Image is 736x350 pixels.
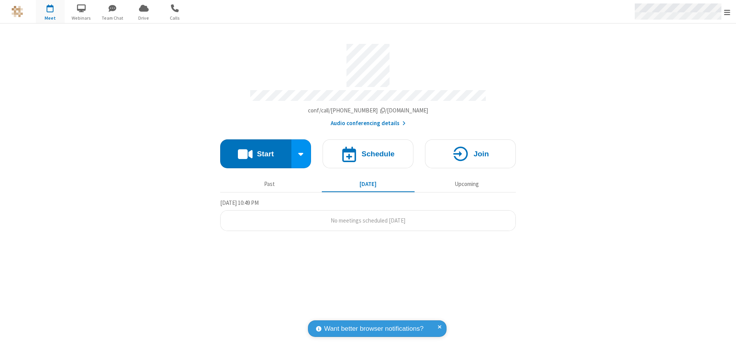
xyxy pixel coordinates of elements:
[322,177,415,191] button: [DATE]
[331,119,406,128] button: Audio conferencing details
[324,324,423,334] span: Want better browser notifications?
[425,139,516,168] button: Join
[331,217,405,224] span: No meetings scheduled [DATE]
[308,106,428,115] button: Copy my meeting room linkCopy my meeting room link
[361,150,395,157] h4: Schedule
[220,199,259,206] span: [DATE] 10:49 PM
[12,6,23,17] img: QA Selenium DO NOT DELETE OR CHANGE
[129,15,158,22] span: Drive
[67,15,96,22] span: Webinars
[36,15,65,22] span: Meet
[473,150,489,157] h4: Join
[220,139,291,168] button: Start
[223,177,316,191] button: Past
[220,38,516,128] section: Account details
[291,139,311,168] div: Start conference options
[308,107,428,114] span: Copy my meeting room link
[257,150,274,157] h4: Start
[98,15,127,22] span: Team Chat
[323,139,413,168] button: Schedule
[220,198,516,231] section: Today's Meetings
[161,15,189,22] span: Calls
[420,177,513,191] button: Upcoming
